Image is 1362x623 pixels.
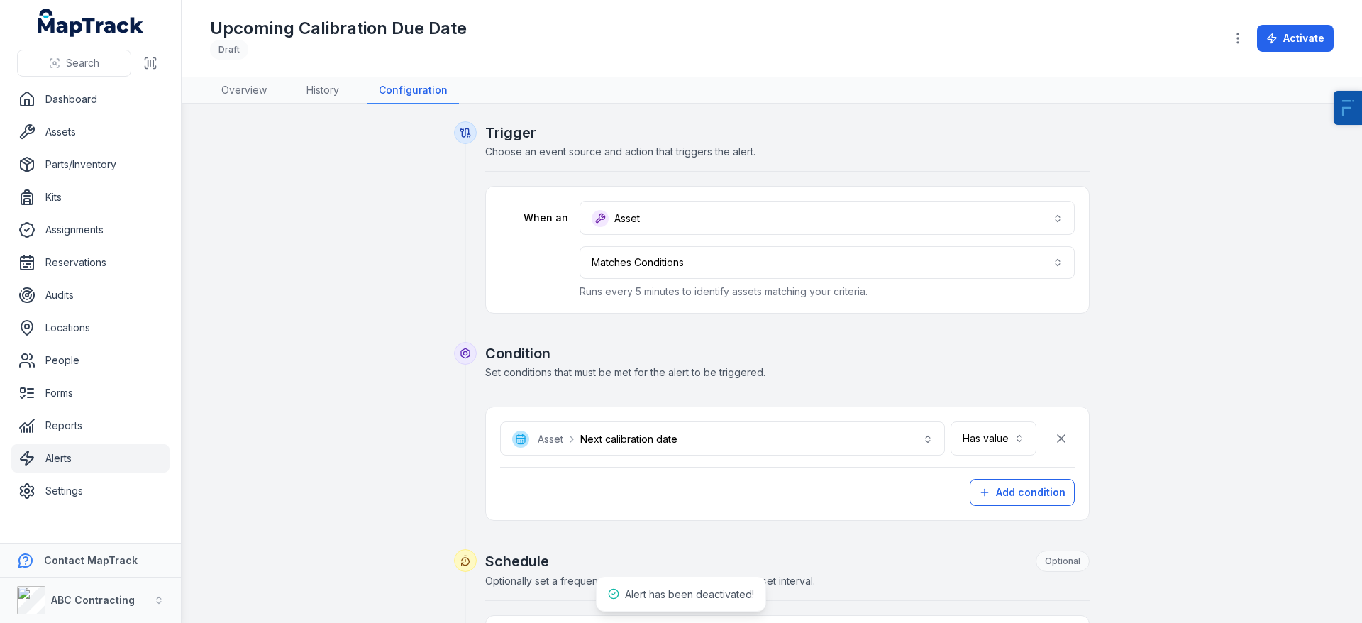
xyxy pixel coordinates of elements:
a: Audits [11,281,170,309]
h2: Trigger [485,123,1090,143]
span: Set conditions that must be met for the alert to be triggered. [485,366,765,378]
span: Choose an event source and action that triggers the alert. [485,145,755,158]
button: Asset [580,201,1075,235]
a: Locations [11,314,170,342]
a: History [295,77,350,104]
div: Draft [210,40,248,60]
h2: Condition [485,343,1090,363]
a: Assignments [11,216,170,244]
a: Reports [11,412,170,440]
button: AssetNext calibration date [500,421,945,456]
strong: Contact MapTrack [44,554,138,566]
a: Dashboard [11,85,170,114]
span: Search [66,56,99,70]
button: Activate [1257,25,1334,52]
p: Runs every 5 minutes to identify assets matching your criteria. [580,285,1075,299]
span: Alert has been deactivated! [625,588,754,600]
button: Has value [951,421,1036,456]
h2: Schedule [485,551,1090,572]
a: Configuration [367,77,459,104]
button: Search [17,50,131,77]
a: Reservations [11,248,170,277]
button: Matches Conditions [580,246,1075,279]
button: Add condition [970,479,1075,506]
strong: ABC Contracting [51,594,135,606]
label: When an [500,211,568,225]
a: Forms [11,379,170,407]
a: Kits [11,183,170,211]
h1: Upcoming Calibration Due Date [210,17,467,40]
a: Parts/Inventory [11,150,170,179]
span: Optionally set a frequency, delay the alert, or repeat it at a set interval. [485,575,815,587]
a: Overview [210,77,278,104]
a: Assets [11,118,170,146]
div: Optional [1036,551,1090,572]
a: Settings [11,477,170,505]
a: Alerts [11,444,170,473]
a: People [11,346,170,375]
a: MapTrack [38,9,144,37]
